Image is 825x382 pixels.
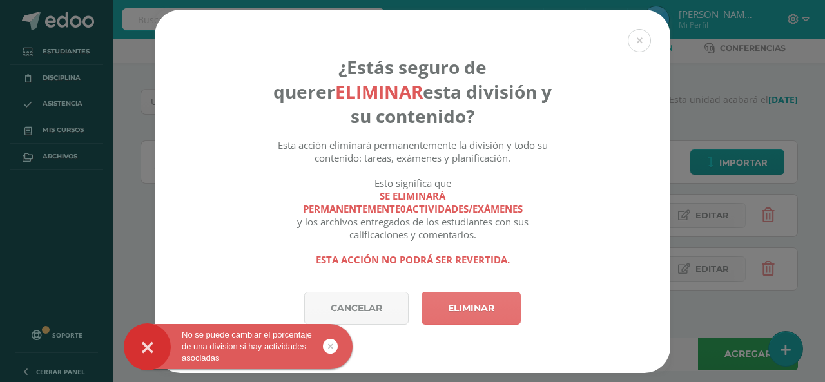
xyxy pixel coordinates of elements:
[316,253,510,266] strong: Esta acción no podrá ser revertida.
[400,202,406,215] span: 0
[270,189,556,215] strong: se eliminará permanentemente actividades/exámenes
[335,79,423,104] strong: eliminar
[270,55,556,128] h4: ¿Estás seguro de querer esta división y su contenido?
[270,177,556,241] div: Esto significa que y los archivos entregados de los estudiantes con sus calificaciones y comentar...
[628,29,651,52] button: Close (Esc)
[304,292,409,325] a: Cancelar
[422,292,521,325] a: Eliminar
[270,138,556,164] div: Esta acción eliminará permanentemente la división y todo su contenido: tareas, exámenes y planifi...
